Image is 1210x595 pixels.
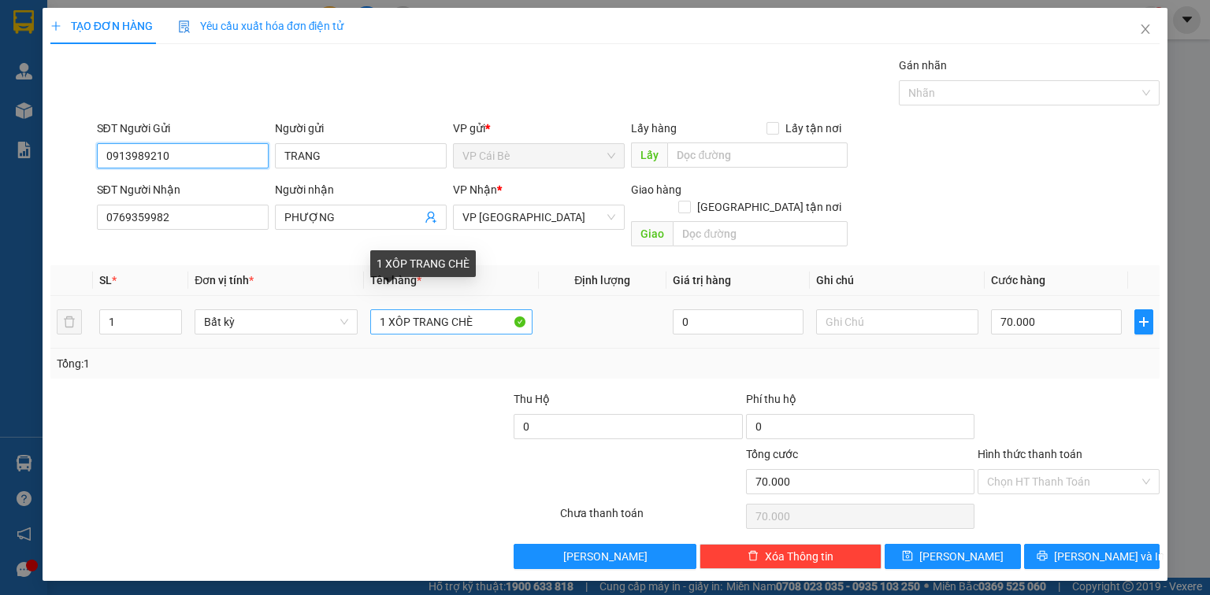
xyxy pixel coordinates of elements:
span: VP Sài Gòn [462,205,615,229]
input: Dọc đường [673,221,848,246]
span: [PERSON_NAME] [563,548,648,565]
span: user-add [425,211,437,224]
span: [GEOGRAPHIC_DATA] tận nơi [691,198,848,216]
span: Xóa Thông tin [765,548,833,565]
span: Giao hàng [631,183,681,196]
span: Thu Hộ [514,393,550,405]
div: Chưa thanh toán [559,504,744,532]
div: 1 XÔP TRANG CHÈ [370,250,476,277]
div: VP gửi [453,120,625,137]
span: Lấy [631,142,667,168]
th: Ghi chú [810,265,985,296]
input: 0 [673,309,804,334]
img: icon [178,20,191,33]
button: printer[PERSON_NAME] và In [1024,544,1160,569]
div: SĐT Người Nhận [97,181,269,198]
span: Lấy hàng [631,122,677,135]
span: Cước hàng [991,274,1045,286]
span: Bất kỳ [204,310,347,334]
label: Hình thức thanh toán [978,448,1082,460]
span: printer [1037,550,1048,563]
div: SĐT Người Gửi [97,120,269,137]
label: Gán nhãn [899,59,947,72]
div: Tổng: 1 [57,355,468,372]
span: SL [99,274,112,286]
span: delete [748,550,759,563]
span: TẠO ĐƠN HÀNG [50,20,153,32]
span: VP Nhận [453,183,497,196]
span: VP Cái Bè [462,144,615,168]
button: [PERSON_NAME] [514,544,696,569]
button: save[PERSON_NAME] [885,544,1021,569]
button: deleteXóa Thông tin [700,544,882,569]
span: Đơn vị tính [195,274,254,286]
span: Tổng cước [746,448,798,460]
span: Yêu cầu xuất hóa đơn điện tử [178,20,344,32]
span: close [1139,23,1152,35]
input: Dọc đường [667,142,848,168]
div: Người gửi [275,120,447,137]
div: Người nhận [275,181,447,198]
span: Lấy tận nơi [779,120,848,137]
span: save [902,550,913,563]
span: [PERSON_NAME] [919,548,1004,565]
span: plus [1135,316,1152,328]
button: delete [57,309,82,334]
span: [PERSON_NAME] và In [1054,548,1164,565]
input: VD: Bàn, Ghế [370,309,533,334]
span: Giá trị hàng [673,274,731,286]
span: Định lượng [574,274,630,286]
div: Phí thu hộ [746,390,974,414]
input: Ghi Chú [816,309,978,334]
span: Giao [631,221,673,246]
span: plus [50,20,61,31]
button: Close [1123,8,1167,52]
button: plus [1134,309,1153,334]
